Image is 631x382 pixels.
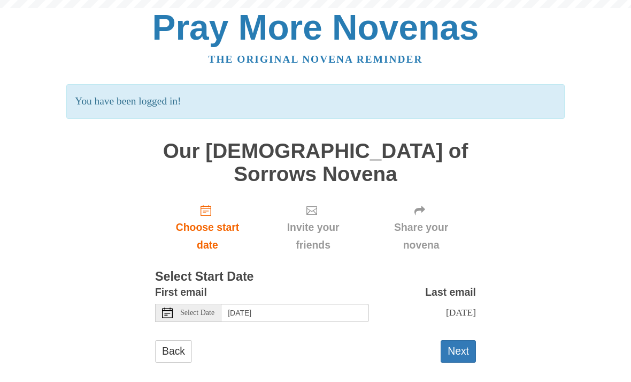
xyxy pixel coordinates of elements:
[366,196,476,260] div: Click "Next" to confirm your start date first.
[155,196,260,260] a: Choose start date
[155,140,476,185] h1: Our [DEMOGRAPHIC_DATA] of Sorrows Novena
[446,307,476,318] span: [DATE]
[152,8,479,47] a: Pray More Novenas
[425,283,476,301] label: Last email
[166,219,249,254] span: Choose start date
[441,340,476,362] button: Next
[155,283,207,301] label: First email
[377,219,465,254] span: Share your novena
[155,340,192,362] a: Back
[180,309,214,317] span: Select Date
[271,219,356,254] span: Invite your friends
[209,54,423,65] a: The original novena reminder
[66,84,564,119] p: You have been logged in!
[260,196,366,260] div: Click "Next" to confirm your start date first.
[155,270,476,284] h3: Select Start Date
